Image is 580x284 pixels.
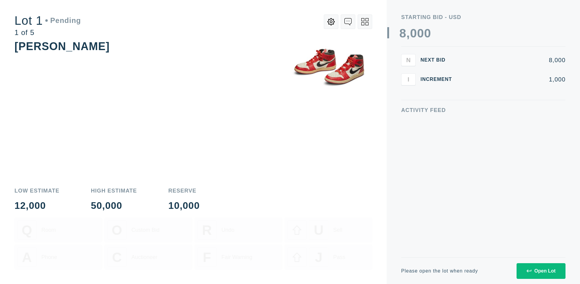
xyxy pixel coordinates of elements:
span: I [408,76,409,83]
div: , [406,27,410,148]
div: 12,000 [14,201,60,210]
div: Lot 1 [14,14,81,27]
div: 8,000 [462,57,565,63]
button: N [401,54,416,66]
div: Activity Feed [401,107,565,113]
div: Next Bid [420,58,457,62]
div: 10,000 [168,201,200,210]
div: High Estimate [91,188,137,193]
div: 0 [417,27,424,39]
div: 0 [424,27,431,39]
div: Starting Bid - USD [401,14,565,20]
div: Increment [420,77,457,82]
div: 1 of 5 [14,29,81,36]
div: [PERSON_NAME] [14,40,110,53]
div: Reserve [168,188,200,193]
div: 50,000 [91,201,137,210]
div: Pending [45,17,81,24]
div: Low Estimate [14,188,60,193]
button: Open Lot [517,263,565,279]
div: 0 [410,27,417,39]
div: Open Lot [527,268,556,274]
div: 1,000 [462,76,565,82]
div: 8 [399,27,406,39]
button: I [401,73,416,85]
div: Please open the lot when ready [401,269,478,273]
span: N [406,56,411,63]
